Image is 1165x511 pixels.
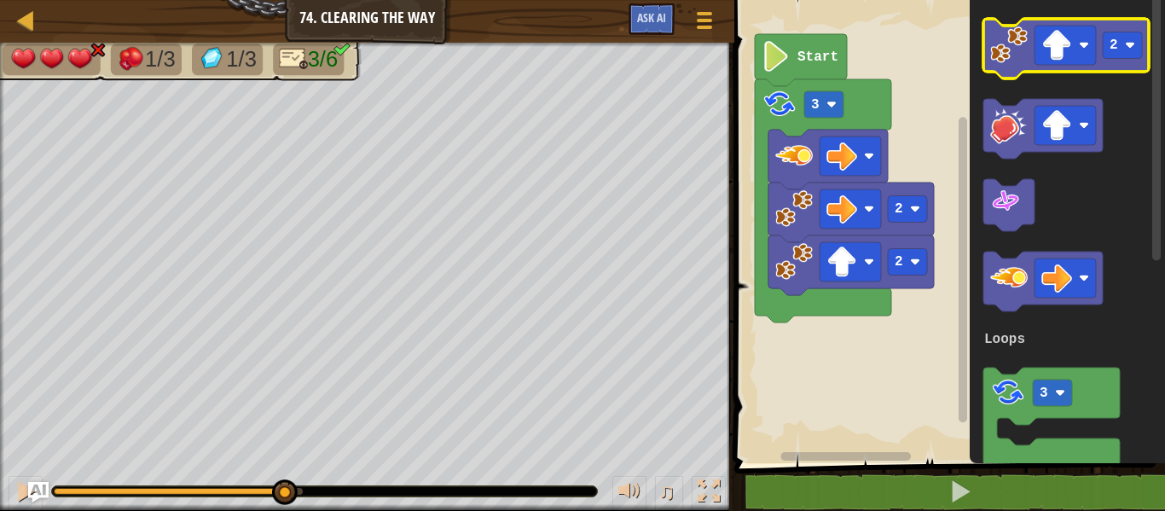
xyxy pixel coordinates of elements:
[895,201,903,217] text: 2
[797,49,838,65] text: Start
[612,476,646,511] button: Adjust volume
[637,9,666,26] span: Ask AI
[658,479,675,504] span: ♫
[226,47,257,72] span: 1/3
[1040,386,1048,401] text: 3
[629,3,675,35] button: Ask AI
[308,47,339,72] span: 3/6
[192,44,263,75] li: Collect the gems.
[811,97,820,113] text: 3
[28,482,49,502] button: Ask AI
[1110,38,1118,53] text: 2
[145,47,176,72] span: 1/3
[273,44,344,75] li: Only 4 lines of code
[111,44,182,75] li: Defeat the enemies.
[655,476,684,511] button: ♫
[984,332,1025,347] text: Loops
[692,476,726,511] button: Toggle fullscreen
[9,476,43,511] button: Ctrl + P: Pause
[3,44,100,75] li: Your hero must survive.
[895,254,903,270] text: 2
[683,3,726,44] button: Show game menu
